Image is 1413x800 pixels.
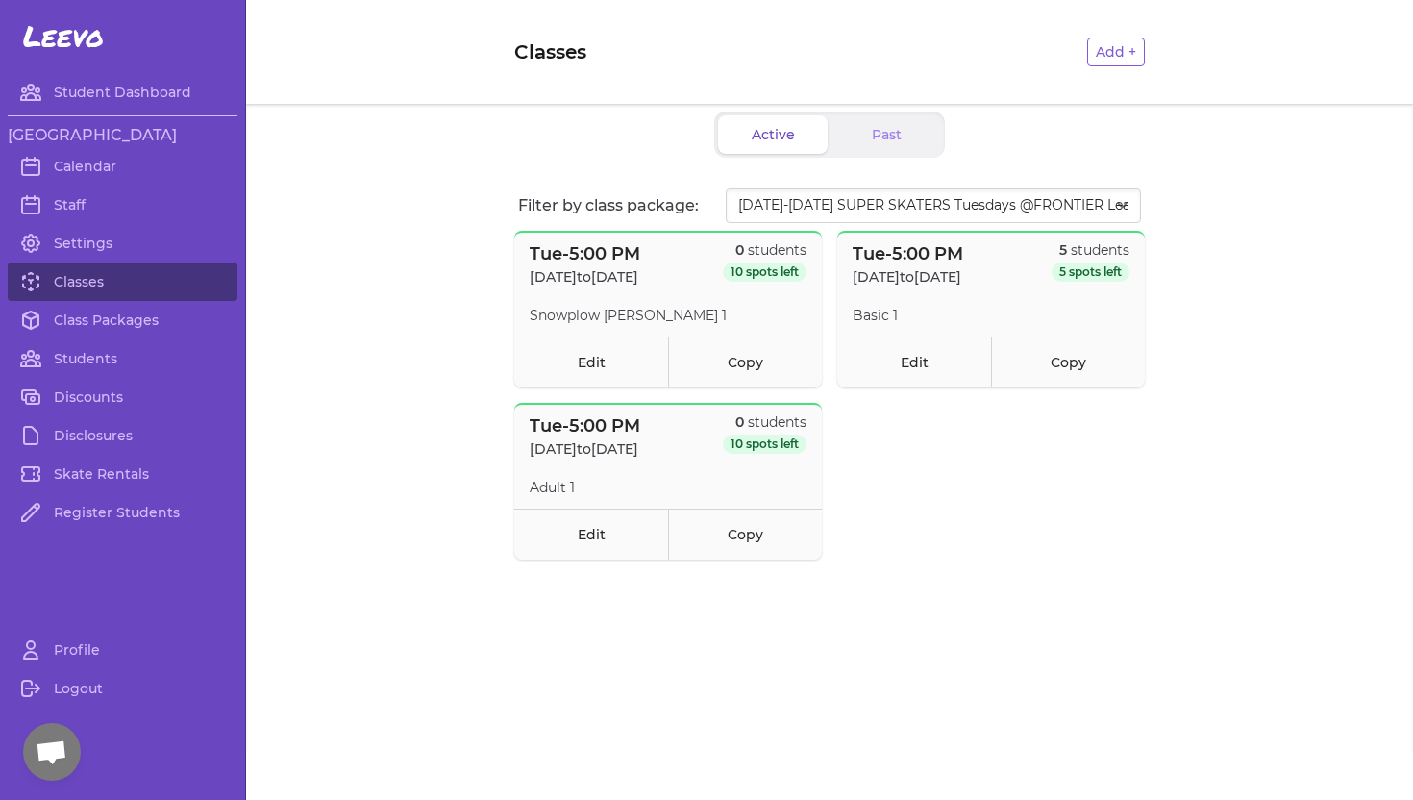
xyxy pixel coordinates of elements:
a: Disclosures [8,416,237,455]
p: students [723,240,806,260]
span: 5 spots left [1052,262,1129,282]
a: Settings [8,224,237,262]
span: 10 spots left [723,262,806,282]
a: Staff [8,186,237,224]
a: Edit [514,509,668,560]
p: [DATE] to [DATE] [853,267,963,287]
a: Skate Rentals [8,455,237,493]
div: Open chat [23,723,81,781]
a: Register Students [8,493,237,532]
a: Copy [668,337,822,387]
a: Copy [991,337,1145,387]
a: Class Packages [8,301,237,339]
span: 10 spots left [723,435,806,454]
p: Tue - 5:00 PM [530,240,640,267]
p: [DATE] to [DATE] [530,439,640,459]
a: Students [8,339,237,378]
span: 5 [1059,241,1067,259]
p: Tue - 5:00 PM [530,412,640,439]
button: Past [831,115,941,154]
p: students [1052,240,1129,260]
a: Student Dashboard [8,73,237,112]
a: Profile [8,631,237,669]
h3: [GEOGRAPHIC_DATA] [8,124,237,147]
p: Basic 1 [853,306,898,325]
span: 0 [735,413,744,431]
span: 0 [735,241,744,259]
a: Edit [837,337,991,387]
p: students [723,412,806,432]
p: Adult 1 [530,478,575,497]
button: Add + [1087,37,1145,66]
a: Discounts [8,378,237,416]
a: Classes [8,262,237,301]
a: Logout [8,669,237,708]
a: Edit [514,337,668,387]
p: Tue - 5:00 PM [853,240,963,267]
a: Calendar [8,147,237,186]
button: Active [718,115,828,154]
p: Filter by class package: [518,194,726,217]
span: Leevo [23,19,104,54]
a: Copy [668,509,822,560]
p: Snowplow [PERSON_NAME] 1 [530,306,727,325]
p: [DATE] to [DATE] [530,267,640,287]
